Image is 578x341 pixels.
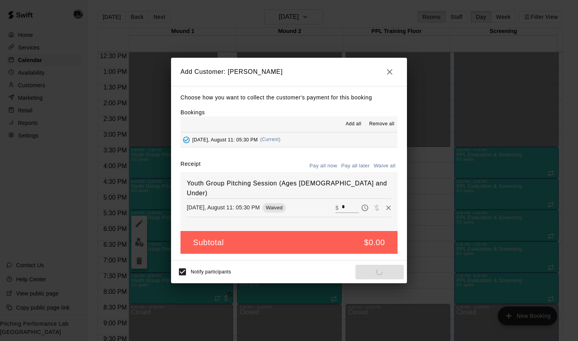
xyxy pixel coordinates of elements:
[307,160,339,172] button: Pay all now
[346,120,361,128] span: Add all
[193,237,224,248] h5: Subtotal
[366,118,398,130] button: Remove all
[364,237,385,248] h5: $0.00
[187,178,391,198] h6: Youth Group Pitching Session (Ages [DEMOGRAPHIC_DATA] and Under)
[260,137,281,142] span: (Current)
[191,269,231,275] span: Notify participants
[383,202,394,214] button: Remove
[371,204,383,211] span: Waive payment
[335,204,339,212] p: $
[180,132,398,147] button: Added - Collect Payment[DATE], August 11: 05:30 PM(Current)
[187,203,260,211] p: [DATE], August 11: 05:30 PM
[339,160,372,172] button: Pay all later
[180,160,201,172] label: Receipt
[180,109,205,115] label: Bookings
[372,160,398,172] button: Waive all
[180,134,192,146] button: Added - Collect Payment
[359,204,371,211] span: Pay later
[341,118,366,130] button: Add all
[180,93,398,103] p: Choose how you want to collect the customer's payment for this booking
[369,120,394,128] span: Remove all
[192,137,258,142] span: [DATE], August 11: 05:30 PM
[171,58,407,86] h2: Add Customer: [PERSON_NAME]
[263,205,286,211] span: Waived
